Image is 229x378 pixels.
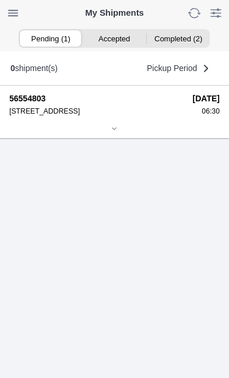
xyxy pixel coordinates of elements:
[9,94,185,103] strong: 56554803
[9,107,185,115] div: [STREET_ADDRESS]
[193,94,220,103] strong: [DATE]
[147,64,197,72] span: Pickup Period
[10,63,15,73] b: 0
[146,30,210,47] ion-segment-button: Completed (2)
[83,30,146,47] ion-segment-button: Accepted
[19,30,82,47] ion-segment-button: Pending (1)
[10,63,58,73] div: shipment(s)
[193,107,220,115] div: 06:30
